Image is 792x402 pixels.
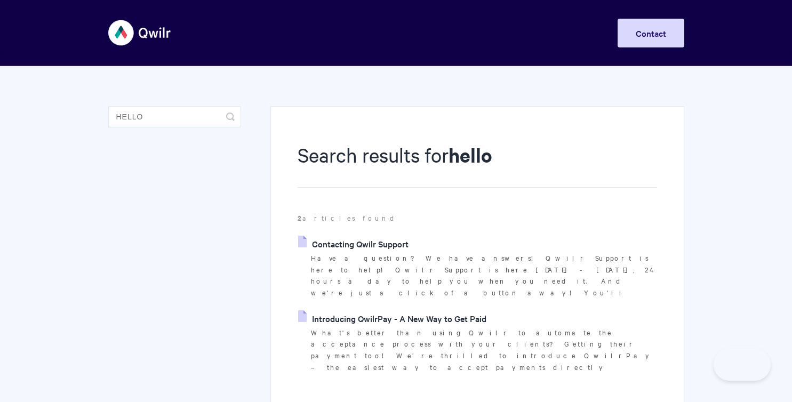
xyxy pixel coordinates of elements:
strong: 2 [298,213,302,223]
a: Introducing QwilrPay - A New Way to Get Paid [298,310,486,326]
iframe: Toggle Customer Support [714,349,771,381]
h1: Search results for [298,141,657,188]
input: Search [108,106,241,127]
img: Qwilr Help Center [108,13,172,53]
p: Have a question? We have answers! Qwilr Support is here to help! Qwilr Support is here [DATE] - [... [311,252,657,299]
p: articles found [298,212,657,224]
strong: hello [449,142,492,168]
p: What's better than using Qwilr to automate the acceptance process with your clients? Getting thei... [311,327,657,373]
a: Contact [618,19,684,47]
a: Contacting Qwilr Support [298,236,409,252]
